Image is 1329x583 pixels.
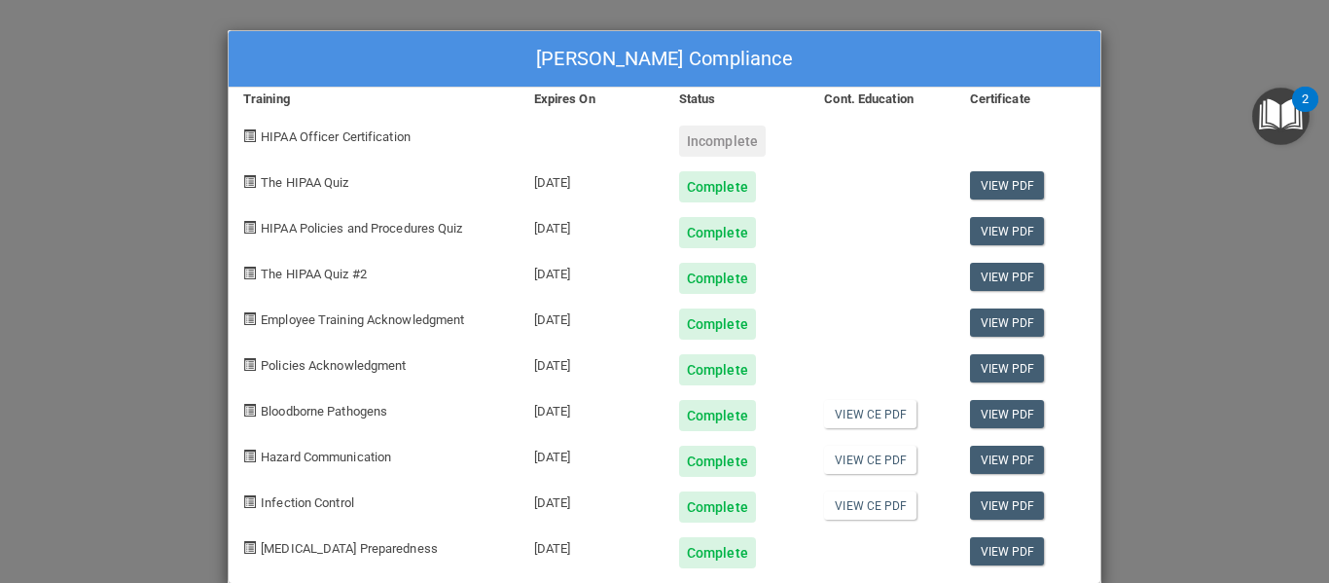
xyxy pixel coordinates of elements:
[1302,99,1309,125] div: 2
[520,202,664,248] div: [DATE]
[970,537,1045,565] a: View PDF
[520,88,664,111] div: Expires On
[261,175,348,190] span: The HIPAA Quiz
[520,477,664,523] div: [DATE]
[520,385,664,431] div: [DATE]
[970,217,1045,245] a: View PDF
[261,221,462,236] span: HIPAA Policies and Procedures Quiz
[970,309,1045,337] a: View PDF
[679,217,756,248] div: Complete
[679,446,756,477] div: Complete
[809,88,954,111] div: Cont. Education
[970,446,1045,474] a: View PDF
[824,400,916,428] a: View CE PDF
[679,171,756,202] div: Complete
[955,88,1100,111] div: Certificate
[824,446,916,474] a: View CE PDF
[970,263,1045,291] a: View PDF
[520,340,664,385] div: [DATE]
[679,309,756,340] div: Complete
[261,312,464,327] span: Employee Training Acknowledgment
[664,88,809,111] div: Status
[1252,88,1310,145] button: Open Resource Center, 2 new notifications
[970,354,1045,383] a: View PDF
[679,263,756,294] div: Complete
[261,541,438,556] span: [MEDICAL_DATA] Preparedness
[261,495,354,510] span: Infection Control
[261,129,411,144] span: HIPAA Officer Certification
[261,267,367,281] span: The HIPAA Quiz #2
[520,523,664,568] div: [DATE]
[261,404,387,419] span: Bloodborne Pathogens
[679,126,766,157] div: Incomplete
[679,400,756,431] div: Complete
[679,492,756,523] div: Complete
[970,492,1045,520] a: View PDF
[229,88,520,111] div: Training
[679,354,756,385] div: Complete
[261,450,391,464] span: Hazard Communication
[520,248,664,294] div: [DATE]
[520,431,664,477] div: [DATE]
[520,157,664,202] div: [DATE]
[261,358,406,373] span: Policies Acknowledgment
[679,537,756,568] div: Complete
[229,31,1100,88] div: [PERSON_NAME] Compliance
[970,400,1045,428] a: View PDF
[520,294,664,340] div: [DATE]
[970,171,1045,200] a: View PDF
[824,492,916,520] a: View CE PDF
